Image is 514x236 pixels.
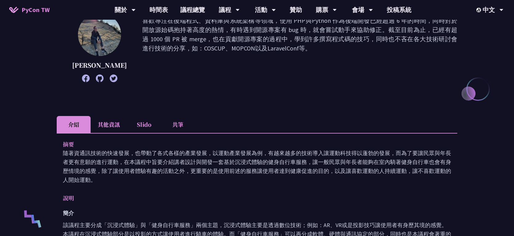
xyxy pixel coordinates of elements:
p: [PERSON_NAME] [72,61,127,70]
p: 摘要 [63,140,439,149]
img: Peter [78,13,121,56]
p: 說明 [63,194,439,202]
h2: 簡介 [63,209,451,218]
li: 共筆 [161,116,195,133]
p: 喜歡專注在後端程式、資料庫與系統架構等領域，使用 PHP與Python 作為後端開發已經超過 6 年的時間，同時對於開放源始碼抱持著高度的熱情，有時遇到開源專案有 bug 時，就會嘗試動手來協助... [142,16,457,79]
img: Home icon of PyCon TW 2025 [9,7,18,13]
span: PyCon TW [22,5,50,14]
li: 其他資訊 [91,116,127,133]
li: Slido [127,116,161,133]
li: 介紹 [57,116,91,133]
a: PyCon TW [3,2,56,18]
p: 隨著資通訊技術的快速發展，也帶動了各式各樣的產業發展，以運動產業發展為例，有越來越多的技術導入讓運動科技得以蓬勃的發展，而為了要讓民眾與年長者更有意願的進行運動，在本議程中旨要介紹講者設計與開發... [63,149,451,184]
img: Locale Icon [476,8,483,12]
